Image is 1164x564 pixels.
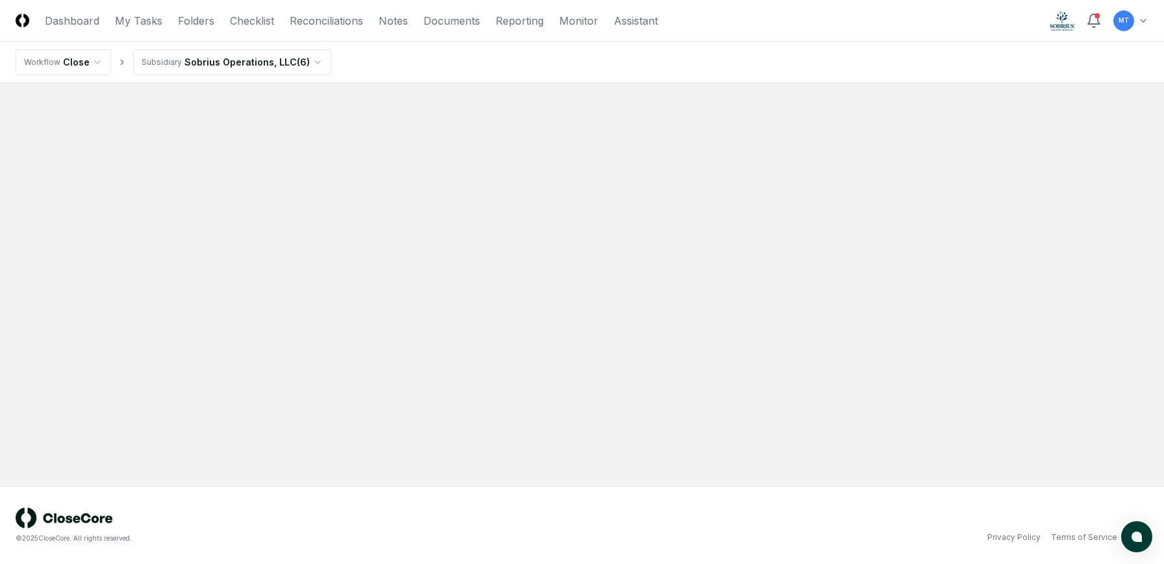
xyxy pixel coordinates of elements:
[16,14,29,27] img: Logo
[1112,9,1135,32] button: MT
[559,13,598,29] a: Monitor
[1051,532,1117,543] a: Terms of Service
[16,508,113,528] img: logo
[142,56,182,68] div: Subsidiary
[987,532,1041,543] a: Privacy Policy
[496,13,544,29] a: Reporting
[115,13,162,29] a: My Tasks
[424,13,480,29] a: Documents
[45,13,99,29] a: Dashboard
[290,13,363,29] a: Reconciliations
[24,56,60,68] div: Workflow
[16,533,582,543] div: © 2025 CloseCore. All rights reserved.
[1121,521,1152,552] button: atlas-launcher
[379,13,408,29] a: Notes
[178,13,214,29] a: Folders
[1050,10,1076,31] img: Sobrius logo
[16,49,331,75] nav: breadcrumb
[230,13,274,29] a: Checklist
[614,13,658,29] a: Assistant
[1119,16,1130,25] span: MT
